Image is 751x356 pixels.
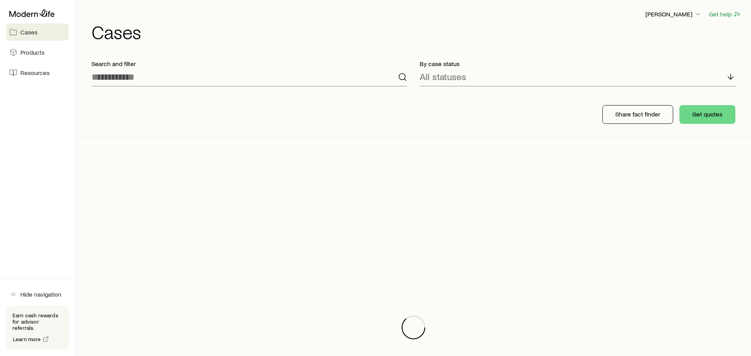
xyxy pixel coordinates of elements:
a: Cases [6,23,69,41]
button: Share fact finder [602,105,673,124]
span: Cases [20,28,38,36]
span: Products [20,48,45,56]
button: Hide navigation [6,286,69,303]
p: Earn cash rewards for advisor referrals. [13,312,63,331]
p: Search and filter [92,60,407,68]
p: Share fact finder [615,110,660,118]
button: Get help [708,10,742,19]
p: [PERSON_NAME] [645,10,702,18]
a: Resources [6,64,69,81]
button: [PERSON_NAME] [645,10,702,19]
span: Hide navigation [20,290,61,298]
a: Products [6,44,69,61]
p: All statuses [420,71,466,82]
p: By case status [420,60,735,68]
span: Resources [20,69,50,77]
div: Earn cash rewards for advisor referrals.Learn more [6,306,69,350]
span: Learn more [13,336,41,342]
button: Get quotes [679,105,735,124]
h1: Cases [92,22,742,41]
